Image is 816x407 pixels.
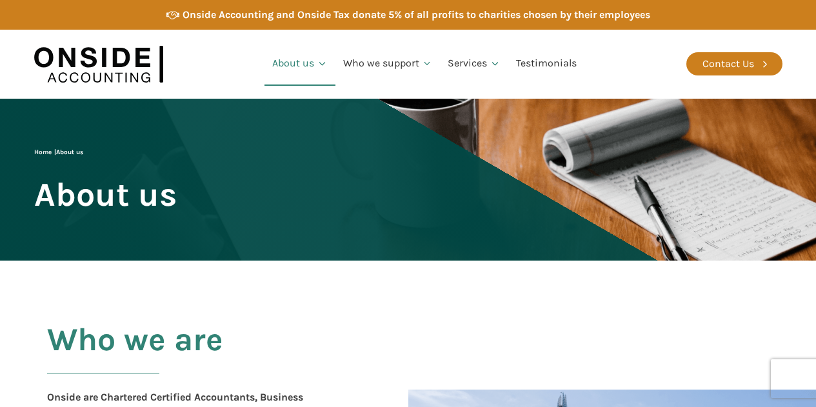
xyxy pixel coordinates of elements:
a: Who we support [335,42,441,86]
span: About us [56,148,83,156]
span: | [34,148,83,156]
div: Onside Accounting and Onside Tax donate 5% of all profits to charities chosen by their employees [183,6,650,23]
a: About us [264,42,335,86]
a: Testimonials [508,42,584,86]
h2: Who we are [47,322,223,389]
a: Home [34,148,52,156]
a: Services [440,42,508,86]
img: Onside Accounting [34,39,163,89]
div: Contact Us [702,55,754,72]
a: Contact Us [686,52,782,75]
span: About us [34,177,177,212]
